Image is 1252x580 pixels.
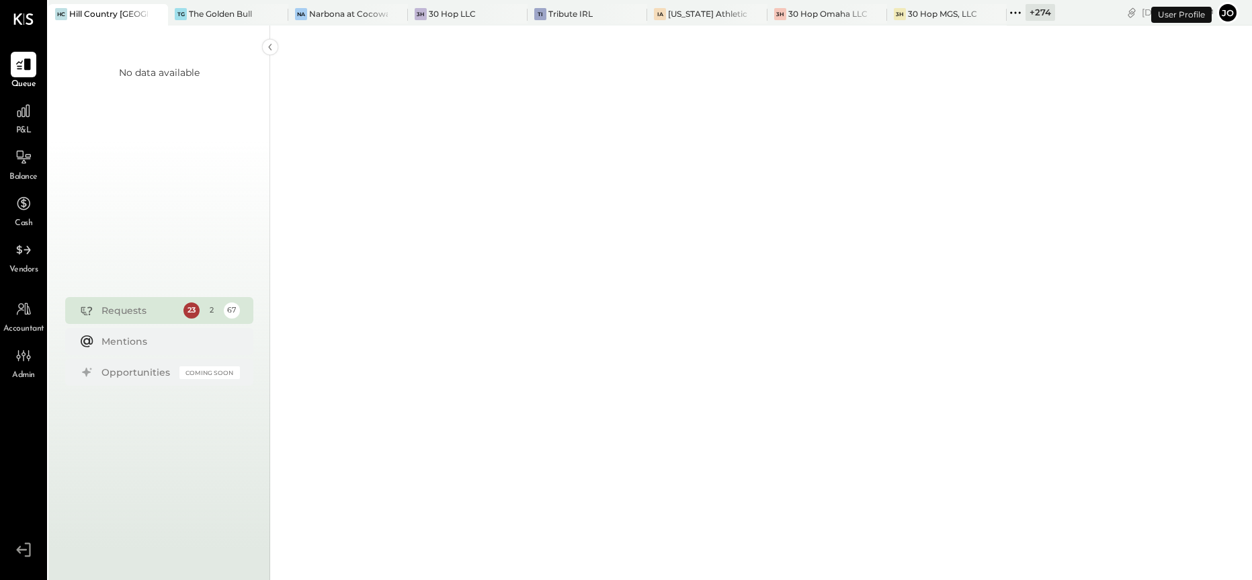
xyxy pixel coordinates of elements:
div: TG [175,8,187,20]
div: 3H [894,8,906,20]
div: IA [654,8,666,20]
div: Narbona at Cocowalk LLC [309,8,388,19]
a: Queue [1,52,46,91]
span: Queue [11,79,36,91]
div: 67 [224,302,240,319]
div: Opportunities [101,366,173,379]
a: Admin [1,343,46,382]
div: Tribute IRL [548,8,593,19]
div: 3H [774,8,786,20]
div: 23 [183,302,200,319]
div: The Golden Bull [189,8,252,19]
div: Requests [101,304,177,317]
span: Vendors [9,264,38,276]
a: P&L [1,98,46,137]
div: Na [295,8,307,20]
div: No data available [119,66,200,79]
div: 30 Hop Omaha LLC [788,8,867,19]
span: Cash [15,218,32,230]
span: Accountant [3,323,44,335]
a: Vendors [1,237,46,276]
div: 30 Hop LLC [429,8,476,19]
div: 3H [415,8,427,20]
div: 30 Hop MGS, LLC [908,8,977,19]
div: Mentions [101,335,233,348]
div: [DATE] [1142,6,1214,19]
div: User Profile [1151,7,1212,23]
div: [US_STATE] Athletic Club [668,8,747,19]
a: Accountant [1,296,46,335]
div: HC [55,8,67,20]
span: Balance [9,171,38,183]
a: Cash [1,191,46,230]
span: Admin [12,370,35,382]
div: + 274 [1026,4,1055,21]
button: Jo [1217,2,1239,24]
div: TI [534,8,546,20]
div: Hill Country [GEOGRAPHIC_DATA] [69,8,148,19]
span: P&L [16,125,32,137]
div: 2 [204,302,220,319]
div: Coming Soon [179,366,240,379]
div: copy link [1125,5,1138,19]
a: Balance [1,144,46,183]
